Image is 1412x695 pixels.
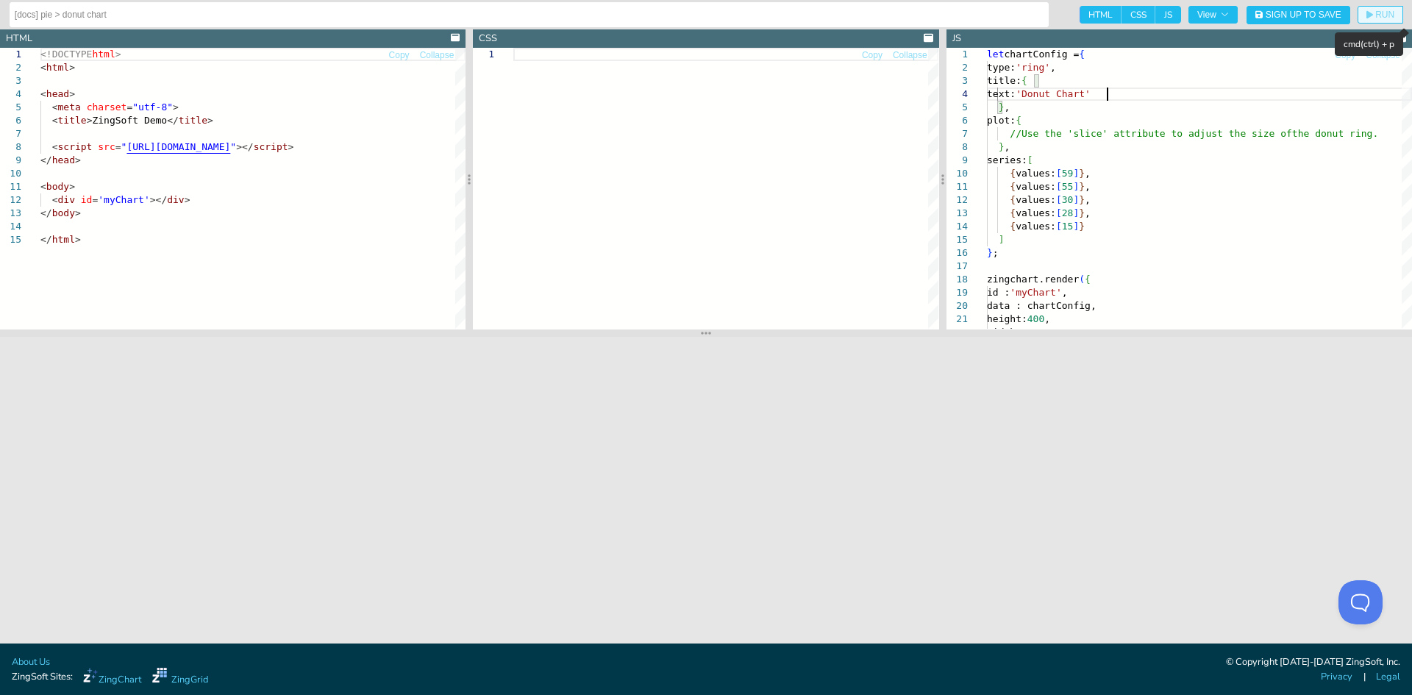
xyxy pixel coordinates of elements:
span: } [998,141,1004,152]
span: { [1010,207,1016,218]
span: "utf-8" [132,101,173,113]
span: div [167,194,184,205]
span: { [1079,49,1085,60]
span: Copy [862,51,883,60]
span: { [1010,194,1016,205]
span: , [1044,313,1050,324]
span: div [57,194,74,205]
span: HTML [1080,6,1122,24]
span: ZingSoft Demo [92,115,167,126]
span: , [1050,62,1056,73]
span: " [230,141,236,152]
div: 15 [946,233,968,246]
span: html [92,49,115,60]
span: = [126,101,132,113]
span: text: [987,88,1016,99]
a: Legal [1376,670,1400,684]
span: //Use the 'slice' attribute to adjust the size of [1010,128,1292,139]
span: , [1085,181,1091,192]
div: 16 [946,246,968,260]
span: chartConfig = [1004,49,1079,60]
div: 1 [473,48,494,61]
span: plot: [987,115,1016,126]
span: data : chartConfig, [987,300,1097,311]
span: <!DOCTYPE [40,49,92,60]
span: </ [40,234,52,245]
span: Copy [389,51,410,60]
span: < [52,115,58,126]
span: { [1010,221,1016,232]
div: 21 [946,313,968,326]
span: values: [1016,207,1056,218]
span: Copy [1335,51,1355,60]
span: Collapse [1366,51,1400,60]
span: [ [1056,207,1062,218]
span: { [1010,168,1016,179]
span: '100%' [1021,327,1056,338]
span: { [1010,181,1016,192]
span: CSS [1122,6,1155,24]
div: 11 [946,180,968,193]
span: 55 [1061,181,1073,192]
span: ] [1073,168,1079,179]
span: id : [987,287,1010,298]
span: 59 [1061,168,1073,179]
div: 20 [946,299,968,313]
span: id [81,194,93,205]
span: ] [1073,181,1079,192]
span: zingchart.render [987,274,1079,285]
span: < [40,181,46,192]
span: } [1079,181,1085,192]
span: [URL][DOMAIN_NAME] [126,141,230,152]
span: } [987,247,993,258]
span: ZingSoft Sites: [12,670,73,684]
span: </ [40,207,52,218]
span: head [46,88,69,99]
span: 15 [1061,221,1073,232]
span: } [1079,221,1085,232]
span: ] [1073,221,1079,232]
span: title: [987,75,1021,86]
span: 28 [1061,207,1073,218]
span: charset [87,101,127,113]
div: 13 [946,207,968,220]
span: { [1021,75,1027,86]
span: html [46,62,69,73]
span: values: [1016,168,1056,179]
span: } [1079,194,1085,205]
span: [ [1056,221,1062,232]
button: View [1188,6,1238,24]
input: Untitled Demo [15,3,1044,26]
span: > [288,141,294,152]
span: { [1085,274,1091,285]
span: the donut ring. [1291,128,1377,139]
span: let [987,49,1004,60]
span: | [1363,670,1366,684]
iframe: Toggle Customer Support [1338,580,1383,624]
a: ZingGrid [152,668,208,687]
a: About Us [12,655,50,669]
span: , [1004,141,1010,152]
span: , [1061,287,1067,298]
span: src [98,141,115,152]
span: [ [1056,194,1062,205]
span: </ [40,154,52,165]
span: height: [987,313,1027,324]
span: values: [1016,181,1056,192]
span: } [998,101,1004,113]
span: ></ [236,141,253,152]
div: 12 [946,193,968,207]
span: 'myChart' [1010,287,1061,298]
button: Sign Up to Save [1247,6,1350,24]
div: 6 [946,114,968,127]
span: = [92,194,98,205]
span: JS [1155,6,1181,24]
span: Collapse [893,51,927,60]
span: 'Donut Chart' [1016,88,1091,99]
button: Collapse [892,49,928,63]
span: < [52,141,58,152]
span: 30 [1061,194,1073,205]
div: © Copyright [DATE]-[DATE] ZingSoft, Inc. [1226,655,1400,670]
span: " [121,141,127,152]
span: values: [1016,194,1056,205]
